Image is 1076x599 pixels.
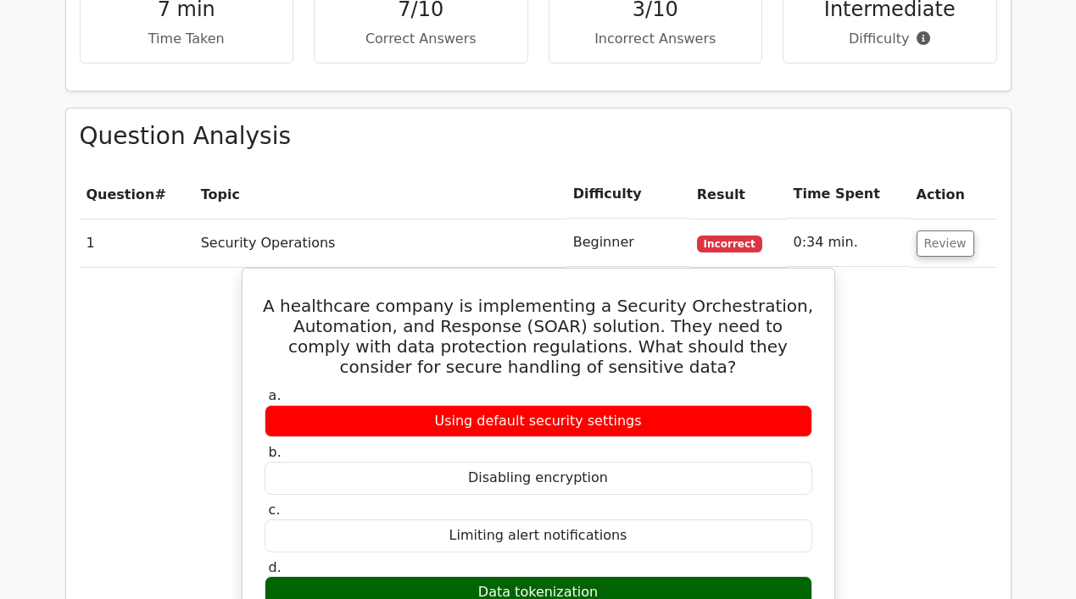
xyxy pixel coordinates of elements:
td: 1 [80,219,194,267]
div: Limiting alert notifications [265,519,812,552]
td: Security Operations [194,219,566,267]
h5: A healthcare company is implementing a Security Orchestration, Automation, and Response (SOAR) so... [263,296,814,377]
div: Using default security settings [265,405,812,438]
th: Topic [194,170,566,219]
span: c. [269,502,281,518]
span: a. [269,387,282,403]
th: Result [690,170,787,219]
span: Incorrect [697,236,762,252]
p: Incorrect Answers [563,29,749,49]
p: Time Taken [94,29,280,49]
span: d. [269,559,282,575]
th: Action [910,170,997,219]
div: Disabling encryption [265,462,812,495]
th: # [80,170,194,219]
span: b. [269,444,282,460]
p: Difficulty [797,29,983,49]
p: Correct Answers [328,29,514,49]
th: Time Spent [787,170,910,219]
h3: Question Analysis [80,122,997,151]
td: 0:34 min. [787,219,910,267]
th: Difficulty [566,170,690,219]
button: Review [917,230,974,257]
span: Question [86,186,155,202]
td: Beginner [566,219,690,267]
